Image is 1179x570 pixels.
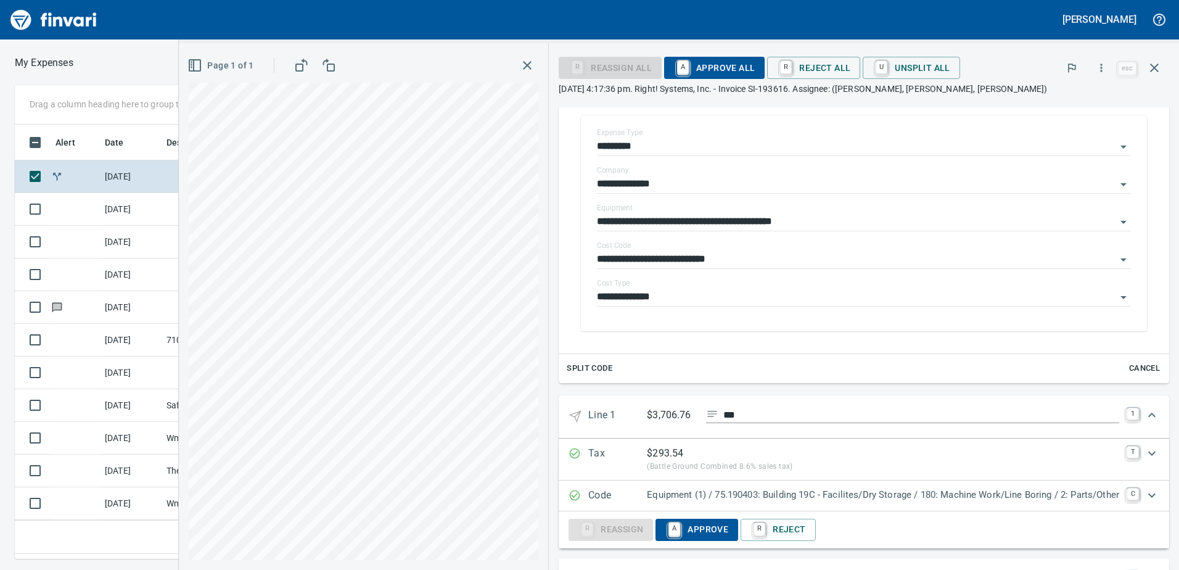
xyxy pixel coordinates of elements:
td: [DATE] [100,160,162,193]
td: Wm Supercenter #5929 [GEOGRAPHIC_DATA] [162,422,273,455]
div: Expand [559,481,1169,511]
button: Open [1115,251,1132,268]
p: (Battle Ground Combined 8.6% sales tax) [647,461,1119,473]
label: Equipment [597,204,633,212]
button: Cancel [1125,359,1164,378]
span: Page 1 of 1 [190,58,253,73]
a: A [668,522,680,536]
div: Expand [559,439,1169,481]
span: Date [105,135,124,150]
a: 1 [1127,408,1139,420]
button: Split Code [564,359,615,378]
button: RReject [741,519,815,541]
p: My Expenses [15,56,73,70]
button: Open [1115,289,1132,306]
span: Reject [750,519,805,540]
a: C [1127,488,1139,500]
a: T [1127,446,1139,458]
span: Alert [55,135,75,150]
p: Equipment (1) / 75.190403: Building 19C - Facilites/Dry Storage / 180: Machine Work/Line Boring /... [647,488,1119,502]
h5: [PERSON_NAME] [1062,13,1136,26]
p: Tax [588,446,647,473]
p: $ 293.54 [647,446,683,461]
button: Flag [1058,54,1085,81]
div: Reassign All [559,62,662,72]
td: Safeway #4313 Battle Ground [GEOGRAPHIC_DATA] [162,389,273,422]
button: [PERSON_NAME] [1059,10,1140,29]
a: R [780,60,792,74]
td: [DATE] [100,226,162,258]
button: UUnsplit All [863,57,959,79]
td: Wm Supercenter #5929 [GEOGRAPHIC_DATA] [162,487,273,520]
img: Finvari [7,5,100,35]
button: AApprove [655,519,738,541]
span: Description [166,135,229,150]
span: Close invoice [1115,53,1169,83]
span: Split transaction [51,172,64,180]
td: [DATE] [100,487,162,520]
span: Date [105,135,140,150]
td: [DATE] [100,193,162,226]
button: Page 1 of 1 [185,54,258,77]
span: Has messages [51,303,64,311]
button: More [1088,54,1115,81]
td: [DATE] [100,291,162,324]
a: R [754,522,765,536]
td: [DATE] [100,422,162,455]
td: [DATE] [100,389,162,422]
span: Reject All [777,57,850,78]
button: Open [1115,138,1132,155]
a: A [677,60,689,74]
td: The Home Depot #[GEOGRAPHIC_DATA] [162,455,273,487]
span: Approve [665,519,728,540]
td: [DATE] [100,357,162,389]
p: $3,706.76 [647,408,696,423]
div: Expand [559,511,1169,548]
button: AApprove All [664,57,765,79]
div: Expand [559,395,1169,438]
div: Expand [559,98,1169,383]
td: [DATE] [100,455,162,487]
label: Expense Type [597,129,643,136]
td: [DATE] [100,324,162,357]
p: [DATE] 4:17:36 pm. Right! Systems, Inc. - Invoice SI-193616. Assignee: ([PERSON_NAME], [PERSON_NA... [559,83,1169,95]
span: Split Code [567,361,612,376]
label: Company [597,167,629,174]
p: Line 1 [588,408,647,426]
span: Description [166,135,213,150]
a: U [876,60,887,74]
p: Code [588,488,647,504]
button: Open [1115,176,1132,193]
p: Drag a column heading here to group the table [30,98,210,110]
span: Approve All [674,57,755,78]
td: [DATE] [100,258,162,291]
button: RReject All [767,57,860,79]
nav: breadcrumb [15,56,73,70]
span: Cancel [1128,361,1161,376]
label: Cost Type [597,279,630,287]
span: Alert [55,135,91,150]
div: Reassign [569,523,653,534]
label: Cost Code [597,242,631,249]
td: 7100.75.10 [162,324,273,357]
a: esc [1118,62,1136,75]
span: Unsplit All [873,57,950,78]
button: Open [1115,213,1132,231]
